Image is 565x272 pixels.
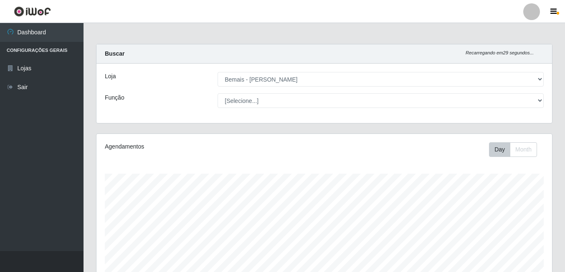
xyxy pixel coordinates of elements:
[489,142,510,157] button: Day
[105,142,280,151] div: Agendamentos
[105,50,124,57] strong: Buscar
[105,72,116,81] label: Loja
[489,142,537,157] div: First group
[14,6,51,17] img: CoreUI Logo
[466,50,534,55] i: Recarregando em 29 segundos...
[105,93,124,102] label: Função
[489,142,544,157] div: Toolbar with button groups
[510,142,537,157] button: Month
